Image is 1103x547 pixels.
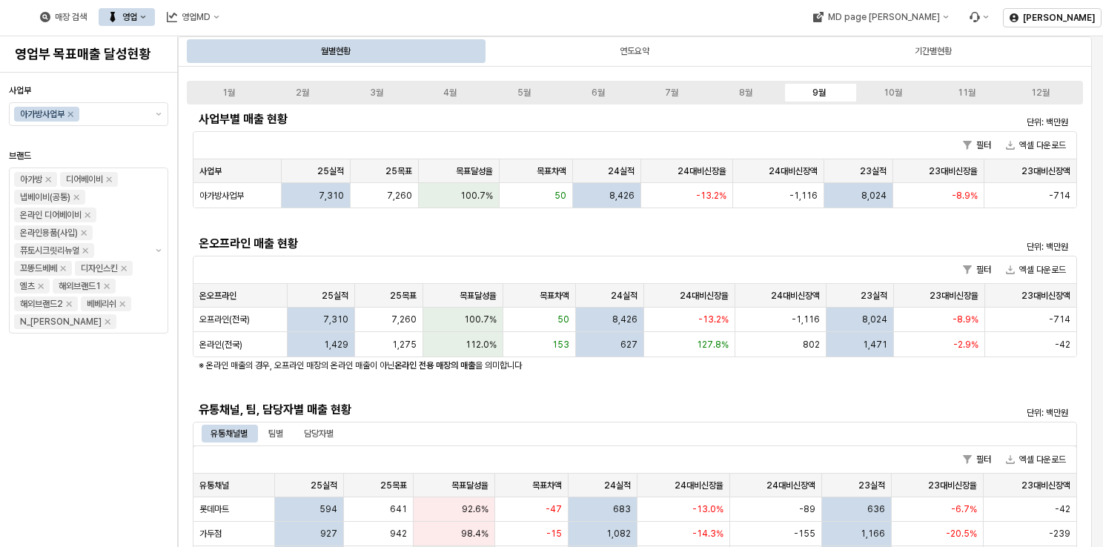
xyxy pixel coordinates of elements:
[119,301,125,307] div: Remove 베베리쉬
[106,176,112,182] div: Remove 디어베이비
[867,503,885,515] span: 636
[182,12,211,22] div: 영업MD
[45,176,51,182] div: Remove 아가방
[150,103,168,125] button: 제안 사항 표시
[324,339,348,351] span: 1,429
[20,296,63,311] div: 해외브랜드2
[532,480,562,491] span: 목표차액
[863,339,887,351] span: 1,471
[59,279,101,294] div: 해외브랜드1
[73,194,79,200] div: Remove 냅베이비(공통)
[268,425,283,442] div: 팀별
[391,314,417,325] span: 7,260
[612,314,637,325] span: 8,426
[317,165,344,177] span: 25실적
[930,290,978,302] span: 23대비신장율
[739,87,752,98] div: 8월
[461,528,488,540] span: 98.4%
[82,248,88,253] div: Remove 퓨토시크릿리뉴얼
[861,528,885,540] span: 1,166
[861,290,887,302] span: 23실적
[295,425,342,442] div: 담당자별
[222,87,235,98] div: 1월
[1055,339,1070,351] span: -42
[620,339,637,351] span: 627
[199,236,850,251] h5: 온오프라인 매출 현황
[930,86,1004,99] label: 11월
[199,503,229,515] span: 롯데마트
[60,265,66,271] div: Remove 꼬똥드베베
[55,12,87,22] div: 매장 검색
[99,8,155,26] button: 영업
[20,243,79,258] div: 퓨토시크릿리뉴얼
[620,42,649,60] div: 연도요약
[951,503,977,515] span: -6.7%
[766,480,815,491] span: 24대비신장액
[199,480,229,491] span: 유통채널
[804,8,957,26] div: MD page 이동
[1000,261,1072,279] button: 엑셀 다운로드
[199,112,850,127] h5: 사업부별 매출 현황
[1023,12,1095,24] p: [PERSON_NAME]
[199,165,222,177] span: 사업부
[38,283,44,289] div: Remove 엘츠
[81,261,118,276] div: 디자인스킨
[188,39,484,63] div: 월별현황
[460,290,497,302] span: 목표달성율
[158,8,228,26] button: 영업MD
[385,165,412,177] span: 25목표
[552,339,569,351] span: 153
[31,8,96,26] button: 매장 검색
[957,136,997,154] button: 필터
[121,265,127,271] div: Remove 디자인스킨
[697,339,729,351] span: 127.8%
[608,165,635,177] span: 24실적
[606,528,631,540] span: 1,082
[192,86,266,99] label: 1월
[786,39,1082,63] div: 기간별현황
[85,212,90,218] div: Remove 온라인 디어베이비
[928,480,977,491] span: 23대비신장율
[561,86,635,99] label: 6월
[20,261,57,276] div: 꼬똥드베베
[466,339,497,351] span: 112.0%
[635,86,709,99] label: 7월
[1031,87,1050,98] div: 12월
[487,86,561,99] label: 5월
[1000,451,1072,468] button: 엑셀 다운로드
[390,528,407,540] span: 942
[464,314,497,325] span: 100.7%
[952,190,978,202] span: -8.9%
[960,8,997,26] div: Menu item 6
[861,190,887,202] span: 8,024
[537,165,566,177] span: 목표차액
[311,480,337,491] span: 25실적
[456,165,493,177] span: 목표달성율
[9,150,31,161] span: 브랜드
[321,42,351,60] div: 월별현황
[266,86,340,99] label: 2월
[1021,165,1070,177] span: 23대비신장액
[199,339,242,351] span: 온라인(전국)
[680,290,729,302] span: 24대비신장율
[957,451,997,468] button: 필터
[517,87,531,98] div: 5월
[799,503,815,515] span: -89
[1000,136,1072,154] button: 엑셀 다운로드
[199,190,244,202] span: 아가방사업부
[414,86,488,99] label: 4월
[860,165,887,177] span: 23실적
[856,86,930,99] label: 10월
[451,480,488,491] span: 목표달성율
[387,190,412,202] span: 7,260
[696,190,726,202] span: -13.2%
[319,190,344,202] span: 7,310
[665,87,678,98] div: 7월
[460,190,493,202] span: 100.7%
[698,314,729,325] span: -13.2%
[199,314,250,325] span: 오프라인(전국)
[1021,480,1070,491] span: 23대비신장액
[211,425,248,442] div: 유통채널별
[929,165,978,177] span: 23대비신장율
